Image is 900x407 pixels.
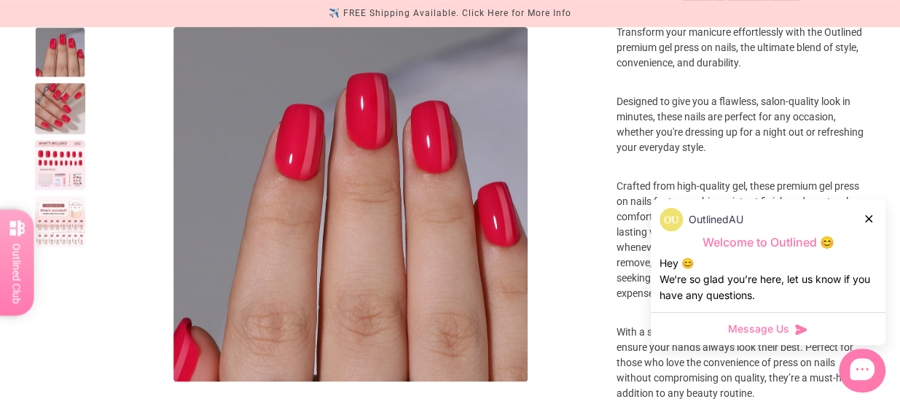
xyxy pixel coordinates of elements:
[616,94,865,179] p: Designed to give you a flawless, salon-quality look in minutes, these nails are perfect for any o...
[173,27,528,381] img: Flame Kissed
[660,208,683,231] img: data:image/png;base64,iVBORw0KGgoAAAANSUhEUgAAACQAAAAkCAYAAADhAJiYAAACJklEQVR4AexUO28TQRice/mFQxI...
[616,25,865,94] p: Transform your manicure effortlessly with the Outlined premium gel press on nails, the ultimate b...
[329,6,571,21] div: ✈️ FREE Shipping Available. Click Here for More Info
[689,212,743,228] p: OutlinedAU
[660,235,877,250] p: Welcome to Outlined 😊
[173,27,528,381] modal-trigger: Enlarge product image
[728,322,789,336] span: Message Us
[616,179,865,325] p: Crafted from high-quality gel, these premium gel press on nails feature a chip-resistant finish a...
[660,255,877,303] div: Hey 😊 We‘re so glad you’re here, let us know if you have any questions.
